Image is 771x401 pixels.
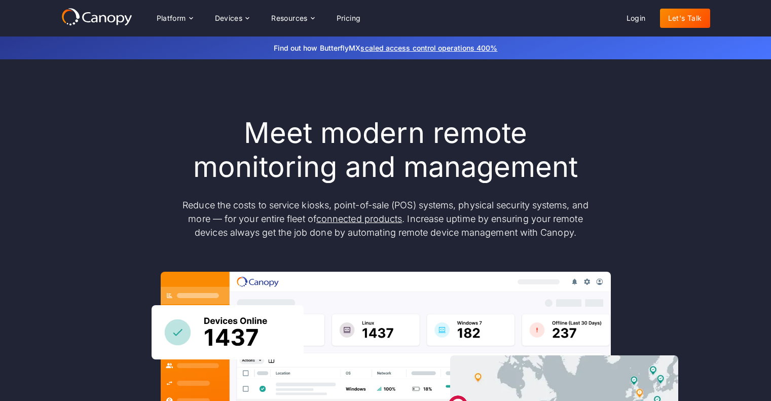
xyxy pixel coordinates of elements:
[157,15,186,22] div: Platform
[207,8,258,28] div: Devices
[271,15,308,22] div: Resources
[149,8,201,28] div: Platform
[152,305,304,359] img: Canopy sees how many devices are online
[263,8,322,28] div: Resources
[660,9,710,28] a: Let's Talk
[173,116,599,184] h1: Meet modern remote monitoring and management
[215,15,243,22] div: Devices
[137,43,634,53] p: Find out how ButterflyMX
[173,198,599,239] p: Reduce the costs to service kiosks, point-of-sale (POS) systems, physical security systems, and m...
[328,9,369,28] a: Pricing
[316,213,402,224] a: connected products
[618,9,654,28] a: Login
[360,44,497,52] a: scaled access control operations 400%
